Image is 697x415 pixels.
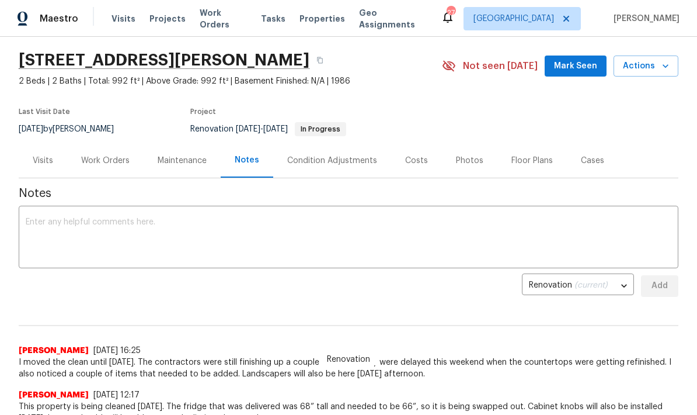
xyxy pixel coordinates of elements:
span: Work Orders [200,7,247,30]
span: [GEOGRAPHIC_DATA] [473,13,554,25]
span: Visits [111,13,135,25]
span: Renovation [320,354,377,365]
span: [PERSON_NAME] [609,13,679,25]
div: Floor Plans [511,155,553,167]
span: [DATE] [236,125,260,133]
span: Not seen [DATE] [463,60,538,72]
div: Cases [581,155,604,167]
span: I moved the clean until [DATE]. The contractors were still finishing up a couple of items. They w... [19,357,678,380]
span: - [236,125,288,133]
span: [DATE] 16:25 [93,347,141,355]
div: Notes [235,154,259,166]
span: Actions [623,59,669,74]
span: Properties [299,13,345,25]
button: Mark Seen [545,56,607,77]
span: 2 Beds | 2 Baths | Total: 992 ft² | Above Grade: 992 ft² | Basement Finished: N/A | 1986 [19,75,442,87]
div: Renovation (current) [522,272,634,300]
div: Work Orders [81,155,130,167]
span: [PERSON_NAME] [19,345,89,357]
span: In Progress [296,126,345,133]
span: [DATE] [263,125,288,133]
span: (current) [574,281,608,289]
div: by [PERSON_NAME] [19,122,128,136]
span: Projects [149,13,186,25]
div: Condition Adjustments [287,155,377,167]
span: Project [190,108,216,115]
span: [PERSON_NAME] [19,389,89,401]
div: Maintenance [158,155,207,167]
span: Tasks [261,15,285,23]
span: [DATE] [19,125,43,133]
div: Photos [456,155,483,167]
span: [DATE] 12:17 [93,391,140,399]
span: Geo Assignments [359,7,427,30]
span: Maestro [40,13,78,25]
div: 27 [447,7,455,19]
div: Visits [33,155,53,167]
button: Copy Address [309,50,330,71]
span: Mark Seen [554,59,597,74]
span: Renovation [190,125,346,133]
span: Notes [19,188,678,199]
div: Costs [405,155,428,167]
button: Actions [614,56,678,77]
span: Last Visit Date [19,108,70,115]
